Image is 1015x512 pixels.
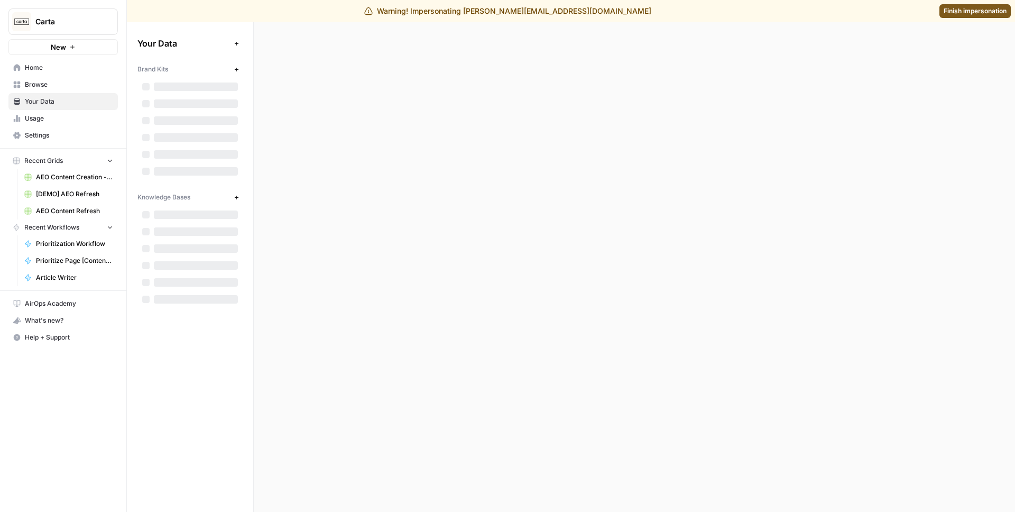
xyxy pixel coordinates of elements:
[8,329,118,346] button: Help + Support
[8,59,118,76] a: Home
[9,313,117,328] div: What's new?
[8,39,118,55] button: New
[8,295,118,312] a: AirOps Academy
[8,153,118,169] button: Recent Grids
[36,172,113,182] span: AEO Content Creation - Fund Mgmt
[25,299,113,308] span: AirOps Academy
[36,189,113,199] span: [DEMO] AEO Refresh
[36,256,113,266] span: Prioritize Page [Content Refresh]
[137,65,168,74] span: Brand Kits
[35,16,99,27] span: Carta
[20,269,118,286] a: Article Writer
[20,186,118,203] a: [DEMO] AEO Refresh
[24,156,63,166] span: Recent Grids
[20,169,118,186] a: AEO Content Creation - Fund Mgmt
[20,252,118,269] a: Prioritize Page [Content Refresh]
[20,203,118,220] a: AEO Content Refresh
[8,110,118,127] a: Usage
[24,223,79,232] span: Recent Workflows
[20,235,118,252] a: Prioritization Workflow
[8,76,118,93] a: Browse
[137,193,190,202] span: Knowledge Bases
[25,114,113,123] span: Usage
[25,131,113,140] span: Settings
[8,220,118,235] button: Recent Workflows
[51,42,66,52] span: New
[25,333,113,342] span: Help + Support
[364,6,651,16] div: Warning! Impersonating [PERSON_NAME][EMAIL_ADDRESS][DOMAIN_NAME]
[25,80,113,89] span: Browse
[36,239,113,249] span: Prioritization Workflow
[939,4,1011,18] a: Finish impersonation
[8,127,118,144] a: Settings
[8,312,118,329] button: What's new?
[944,6,1007,16] span: Finish impersonation
[25,63,113,72] span: Home
[25,97,113,106] span: Your Data
[36,206,113,216] span: AEO Content Refresh
[137,37,230,50] span: Your Data
[36,273,113,282] span: Article Writer
[12,12,31,31] img: Carta Logo
[8,8,118,35] button: Workspace: Carta
[8,93,118,110] a: Your Data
